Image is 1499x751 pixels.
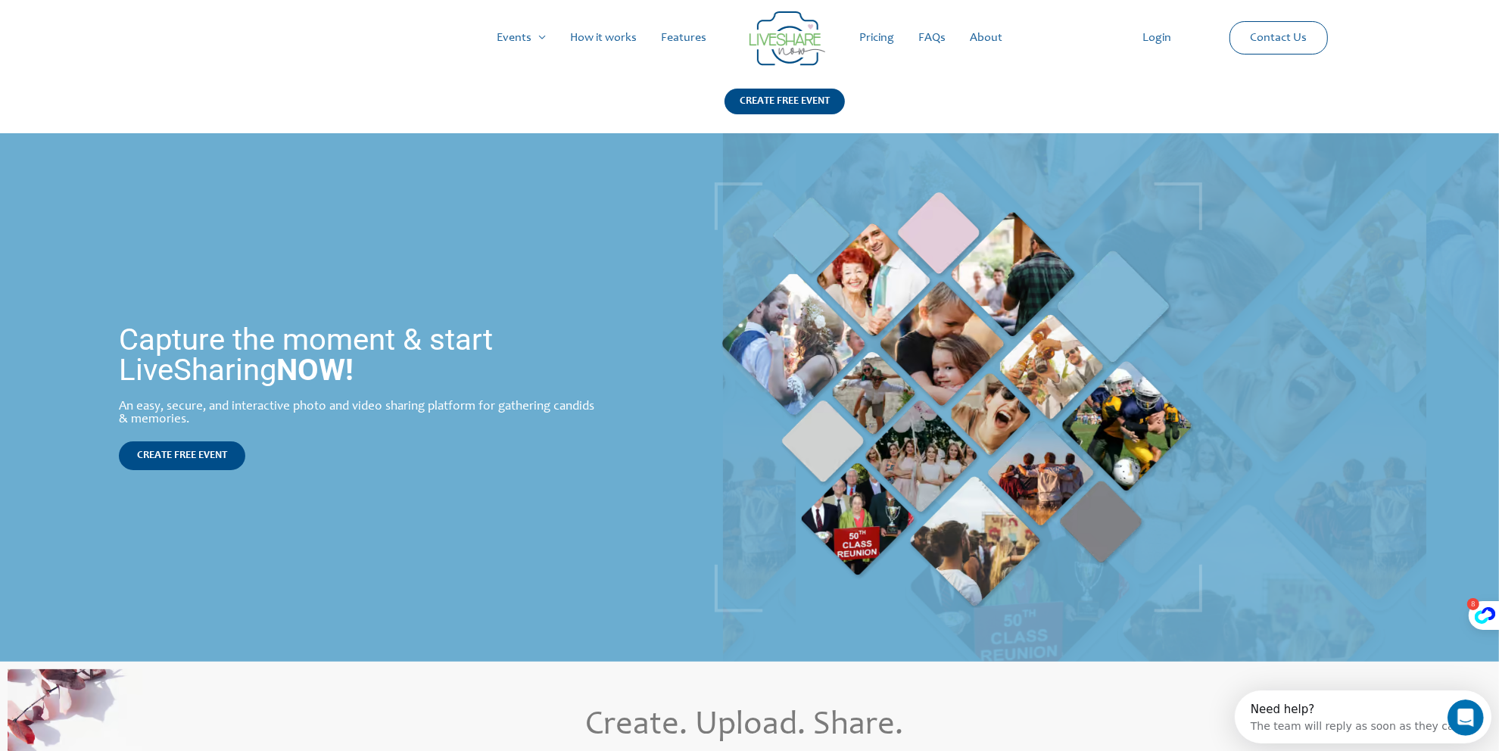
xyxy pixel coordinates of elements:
[715,182,1202,612] img: Live Photobooth
[725,89,845,133] a: CREATE FREE EVENT
[958,14,1014,62] a: About
[649,14,718,62] a: Features
[749,11,825,66] img: LiveShare logo - Capture & Share Event Memories
[1235,690,1491,743] iframe: Intercom live chat discovery launcher
[119,441,245,470] a: CREATE FREE EVENT
[119,400,600,426] div: An easy, secure, and interactive photo and video sharing platform for gathering candids & memories.
[6,6,271,48] div: Open Intercom Messenger
[558,14,649,62] a: How it works
[485,14,558,62] a: Events
[119,325,600,385] h1: Capture the moment & start LiveSharing
[847,14,906,62] a: Pricing
[1239,22,1320,54] a: Contact Us
[725,89,845,114] div: CREATE FREE EVENT
[137,450,227,461] span: CREATE FREE EVENT
[1130,14,1183,62] a: Login
[26,14,1473,62] nav: Site Navigation
[16,13,226,25] div: Need help?
[276,352,354,388] strong: NOW!
[585,709,903,743] span: Create. Upload. Share.
[1448,700,1484,736] iframe: Intercom live chat
[16,25,226,41] div: The team will reply as soon as they can
[906,14,958,62] a: FAQs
